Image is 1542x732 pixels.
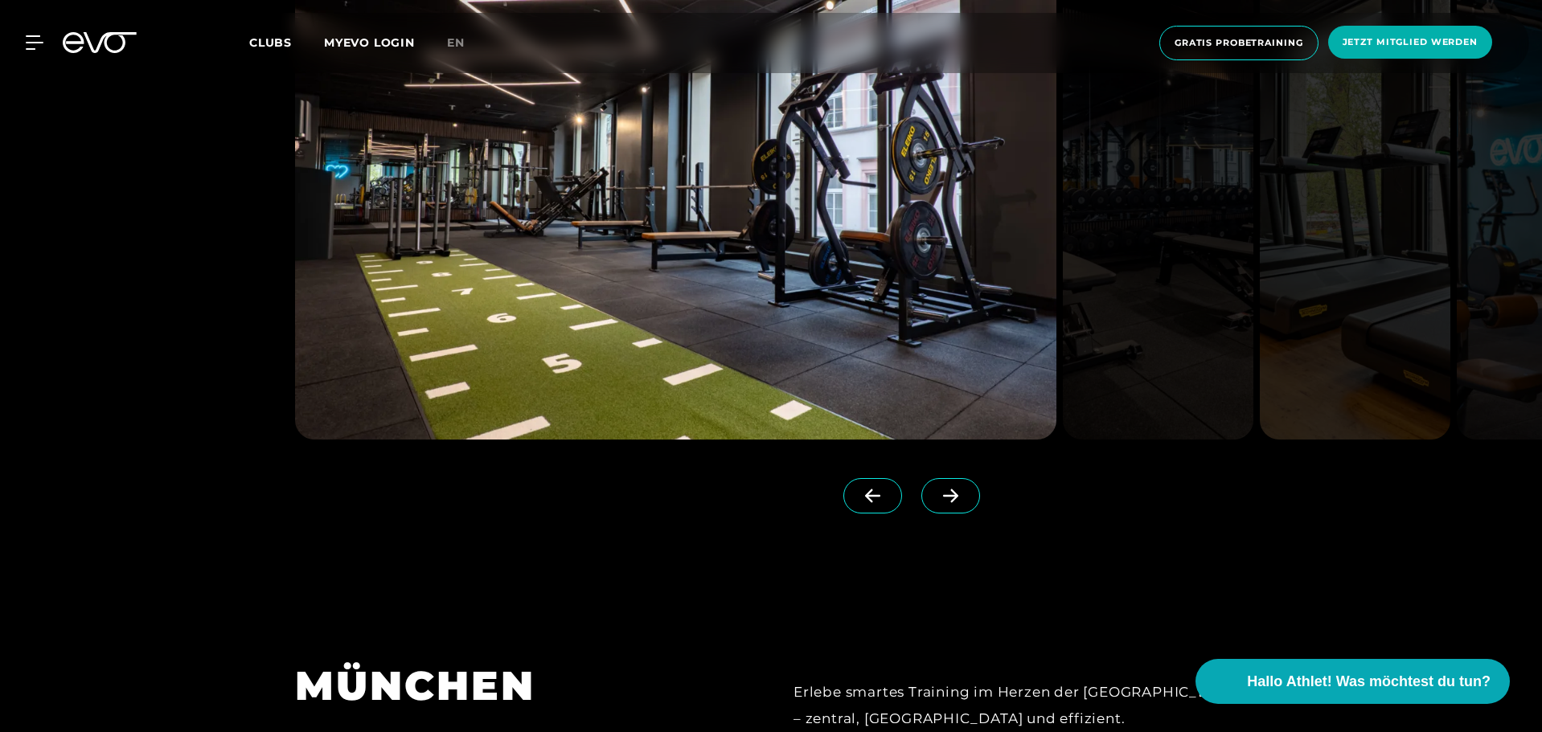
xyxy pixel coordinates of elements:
[1247,671,1491,693] span: Hallo Athlet! Was möchtest du tun?
[1323,26,1497,60] a: Jetzt Mitglied werden
[447,35,465,50] span: en
[447,34,484,52] a: en
[295,660,748,712] h1: MÜNCHEN
[1175,36,1303,50] span: Gratis Probetraining
[794,679,1247,731] div: Erlebe smartes Training im Herzen der [GEOGRAPHIC_DATA] – zentral, [GEOGRAPHIC_DATA] und effizient.
[1343,35,1478,49] span: Jetzt Mitglied werden
[249,35,324,50] a: Clubs
[1154,26,1323,60] a: Gratis Probetraining
[1195,659,1510,704] button: Hallo Athlet! Was möchtest du tun?
[249,35,292,50] span: Clubs
[324,35,415,50] a: MYEVO LOGIN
